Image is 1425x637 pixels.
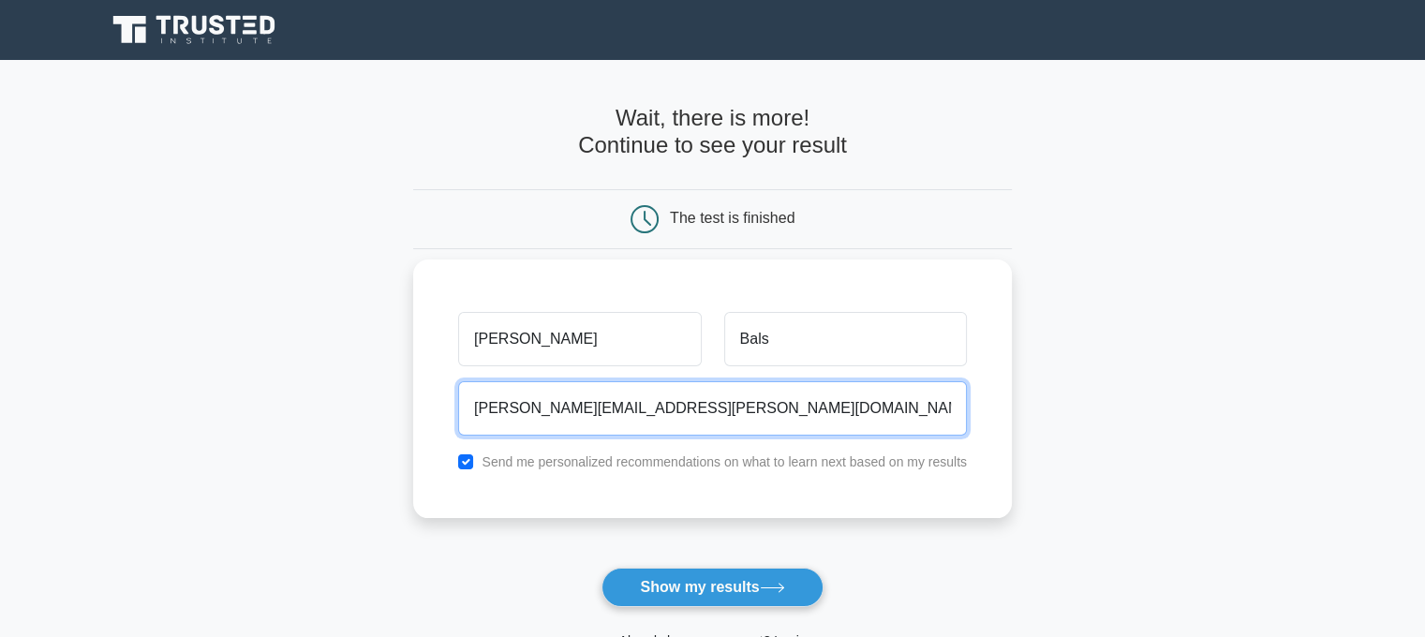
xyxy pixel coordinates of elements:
[482,454,967,469] label: Send me personalized recommendations on what to learn next based on my results
[724,312,967,366] input: Last name
[413,105,1012,159] h4: Wait, there is more! Continue to see your result
[670,210,794,226] div: The test is finished
[458,312,701,366] input: First name
[601,568,823,607] button: Show my results
[458,381,967,436] input: Email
